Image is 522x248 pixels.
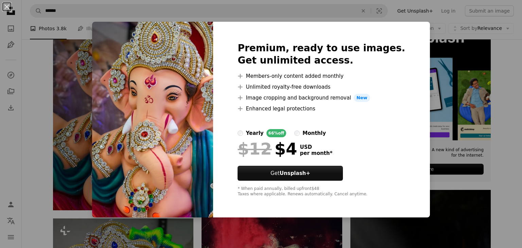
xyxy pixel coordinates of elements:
button: GetUnsplash+ [238,166,343,181]
span: per month * [300,150,332,156]
input: yearly66%off [238,130,243,136]
div: yearly [246,129,263,137]
span: New [354,94,370,102]
input: monthly [294,130,300,136]
div: monthly [302,129,326,137]
div: 66% off [266,129,286,137]
strong: Unsplash+ [280,170,310,176]
span: USD [300,144,332,150]
img: premium_photo-1722678588678-fc0f32a15fae [92,22,213,217]
li: Image cropping and background removal [238,94,405,102]
h2: Premium, ready to use images. Get unlimited access. [238,42,405,67]
div: $4 [238,140,297,158]
li: Enhanced legal protections [238,105,405,113]
li: Members-only content added monthly [238,72,405,80]
span: $12 [238,140,272,158]
li: Unlimited royalty-free downloads [238,83,405,91]
div: * When paid annually, billed upfront $48 Taxes where applicable. Renews automatically. Cancel any... [238,186,405,197]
